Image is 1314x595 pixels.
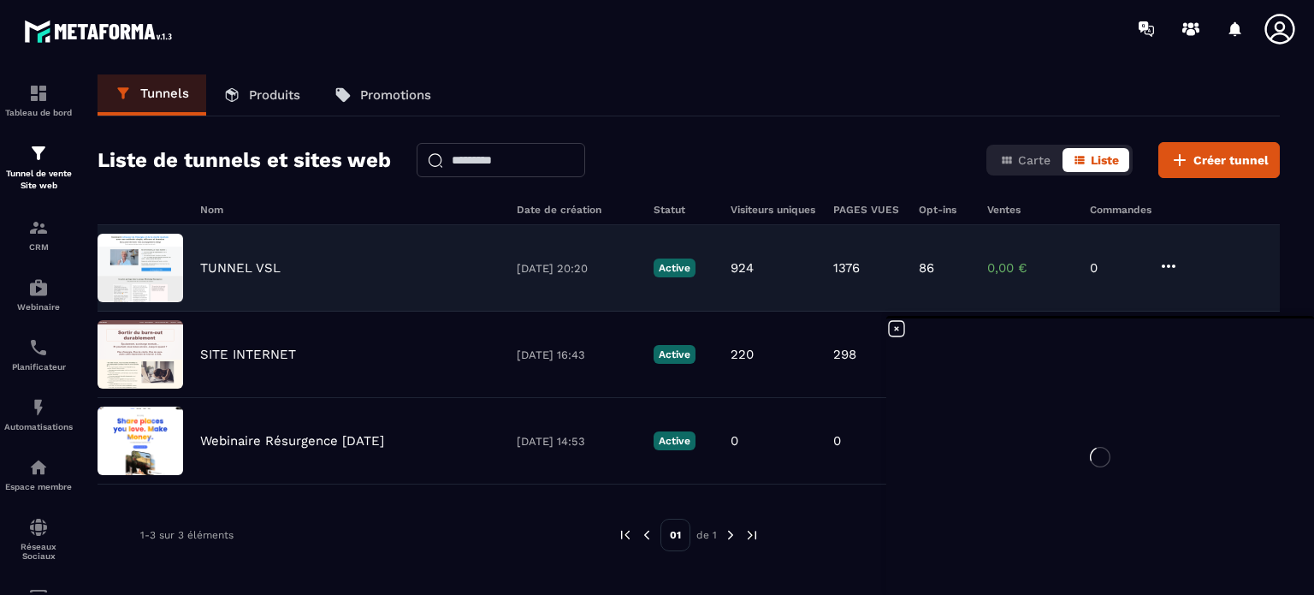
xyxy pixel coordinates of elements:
p: Tableau de bord [4,108,73,117]
img: prev [618,527,633,543]
p: 1376 [833,260,860,276]
p: 1-3 sur 3 éléments [140,529,234,541]
p: Automatisations [4,422,73,431]
img: automations [28,397,49,418]
p: Tunnels [140,86,189,101]
a: automationsautomationsEspace membre [4,444,73,504]
img: image [98,320,183,389]
p: Active [654,431,695,450]
button: Carte [990,148,1061,172]
p: 924 [731,260,754,276]
img: logo [24,15,178,47]
p: de 1 [696,528,717,542]
h6: Statut [654,204,713,216]
h6: Commandes [1090,204,1151,216]
img: next [723,527,738,543]
a: social-networksocial-networkRéseaux Sociaux [4,504,73,574]
span: Liste [1091,153,1119,167]
a: formationformationTableau de bord [4,70,73,130]
h6: Date de création [517,204,636,216]
a: schedulerschedulerPlanificateur [4,324,73,384]
p: CRM [4,242,73,252]
h2: Liste de tunnels et sites web [98,143,391,177]
span: Carte [1018,153,1051,167]
img: formation [28,83,49,104]
img: automations [28,277,49,298]
span: Créer tunnel [1193,152,1269,169]
p: 0 [1090,260,1141,276]
h6: Ventes [987,204,1073,216]
p: SITE INTERNET [200,347,296,362]
button: Liste [1062,148,1129,172]
p: 220 [731,347,754,362]
h6: Opt-ins [919,204,970,216]
p: Webinaire Résurgence [DATE] [200,433,384,449]
p: Promotions [360,87,431,103]
p: 0,00 € [987,260,1073,276]
p: 0 [731,433,738,449]
p: Réseaux Sociaux [4,542,73,561]
p: Active [654,259,695,277]
img: scheduler [28,337,49,358]
p: Planificateur [4,362,73,372]
a: formationformationTunnel de vente Site web [4,130,73,205]
h6: Nom [200,204,500,216]
img: image [98,407,183,475]
a: Promotions [317,74,448,116]
a: formationformationCRM [4,205,73,265]
p: 298 [833,347,856,362]
img: next [744,527,760,543]
p: 0 [833,433,841,449]
p: 86 [919,260,934,276]
p: 01 [660,519,690,551]
img: prev [639,527,654,543]
img: automations [28,457,49,478]
p: Espace membre [4,482,73,491]
a: automationsautomationsAutomatisations [4,384,73,444]
img: image [98,234,183,302]
p: TUNNEL VSL [200,260,281,276]
p: Active [654,345,695,364]
img: formation [28,143,49,164]
h6: Visiteurs uniques [731,204,816,216]
img: formation [28,217,49,238]
p: [DATE] 20:20 [517,262,636,275]
a: automationsautomationsWebinaire [4,265,73,324]
a: Produits [206,74,317,116]
p: Webinaire [4,302,73,312]
p: [DATE] 16:43 [517,348,636,361]
button: Créer tunnel [1158,142,1280,178]
p: Tunnel de vente Site web [4,168,73,192]
h6: PAGES VUES [833,204,902,216]
p: [DATE] 14:53 [517,435,636,448]
img: social-network [28,517,49,538]
a: Tunnels [98,74,206,116]
p: Produits [249,87,300,103]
